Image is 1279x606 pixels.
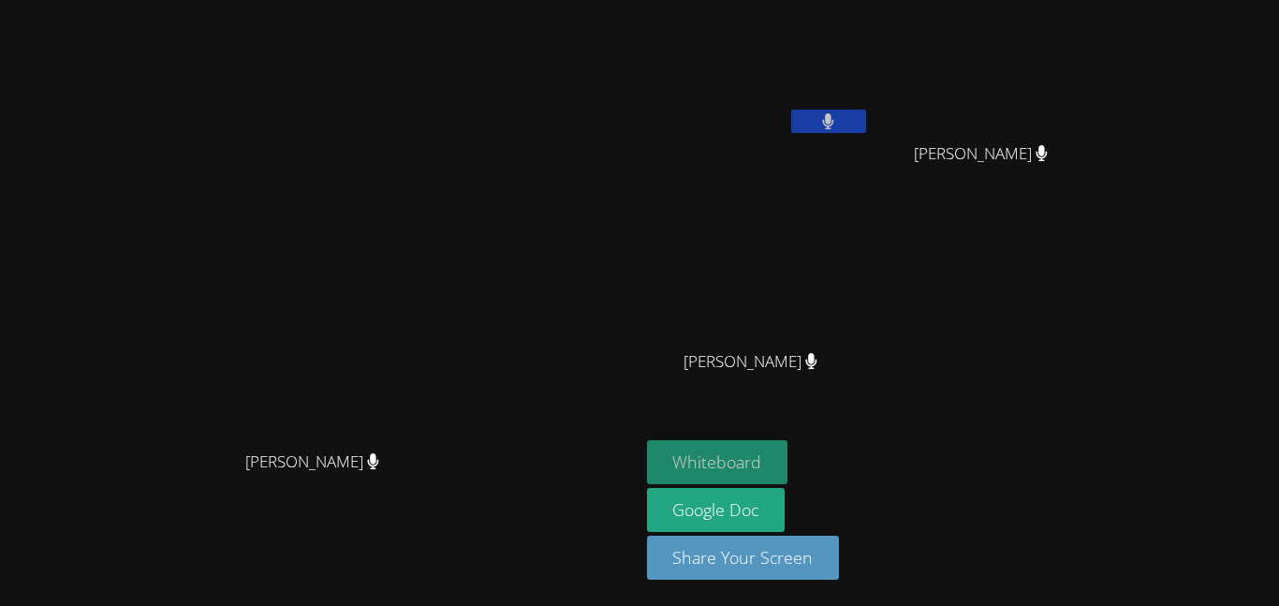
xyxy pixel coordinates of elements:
[647,488,786,532] a: Google Doc
[245,449,379,476] span: [PERSON_NAME]
[684,348,817,376] span: [PERSON_NAME]
[914,140,1048,168] span: [PERSON_NAME]
[647,536,840,580] button: Share Your Screen
[647,440,788,484] button: Whiteboard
